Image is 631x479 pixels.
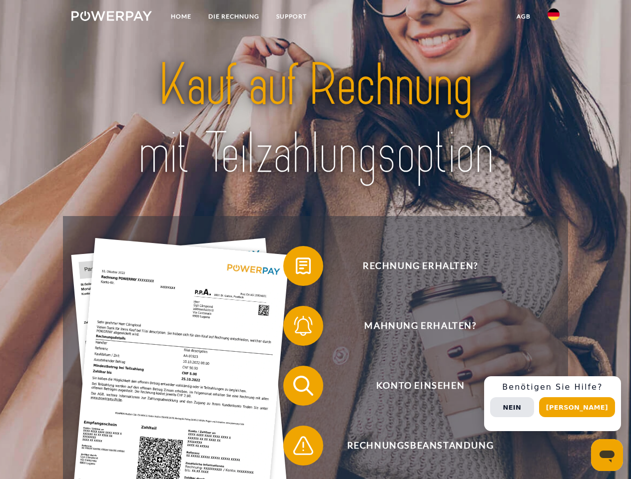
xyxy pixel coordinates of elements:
a: agb [508,7,539,25]
div: Schnellhilfe [484,376,621,431]
span: Mahnung erhalten? [298,306,543,346]
h3: Benötigen Sie Hilfe? [490,382,615,392]
button: Konto einsehen [283,366,543,406]
button: Mahnung erhalten? [283,306,543,346]
img: title-powerpay_de.svg [95,48,536,191]
img: qb_bell.svg [291,313,316,338]
img: qb_search.svg [291,373,316,398]
img: qb_bill.svg [291,253,316,278]
span: Rechnungsbeanstandung [298,426,543,466]
span: Rechnung erhalten? [298,246,543,286]
button: Rechnung erhalten? [283,246,543,286]
img: logo-powerpay-white.svg [71,11,152,21]
button: Rechnungsbeanstandung [283,426,543,466]
button: Nein [490,397,534,417]
img: de [548,8,560,20]
a: DIE RECHNUNG [200,7,268,25]
img: qb_warning.svg [291,433,316,458]
span: Konto einsehen [298,366,543,406]
button: [PERSON_NAME] [539,397,615,417]
a: SUPPORT [268,7,315,25]
a: Home [162,7,200,25]
iframe: Schaltfläche zum Öffnen des Messaging-Fensters [591,439,623,471]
